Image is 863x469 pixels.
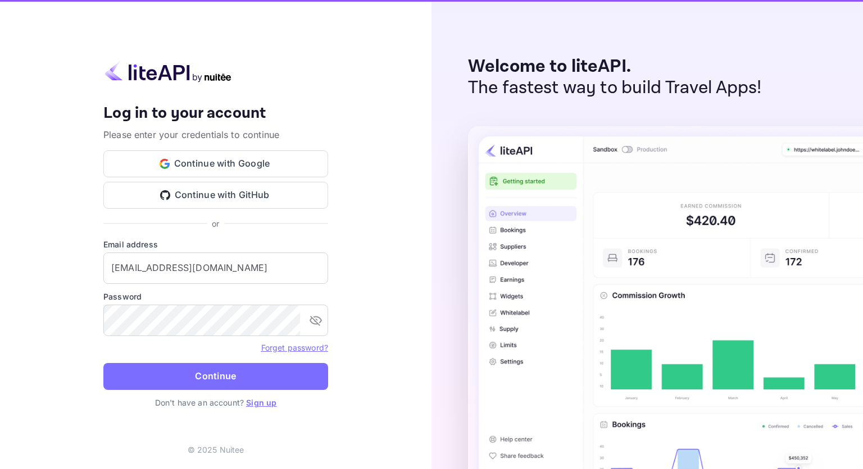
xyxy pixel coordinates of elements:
[305,309,327,332] button: toggle password visibility
[103,150,328,177] button: Continue with Google
[103,252,328,284] input: Enter your email address
[261,342,328,353] a: Forget password?
[103,61,233,82] img: liteapi
[468,56,762,77] p: Welcome to liteAPI.
[103,363,328,390] button: Continue
[103,104,328,123] h4: Log in to your account
[103,128,328,141] p: Please enter your credentials to continue
[468,77,762,99] p: The fastest way to build Travel Apps!
[261,343,328,352] a: Forget password?
[103,238,328,250] label: Email address
[103,291,328,302] label: Password
[103,397,328,408] p: Don't have an account?
[188,444,244,456] p: © 2025 Nuitee
[246,398,276,407] a: Sign up
[212,218,219,229] p: or
[103,182,328,209] button: Continue with GitHub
